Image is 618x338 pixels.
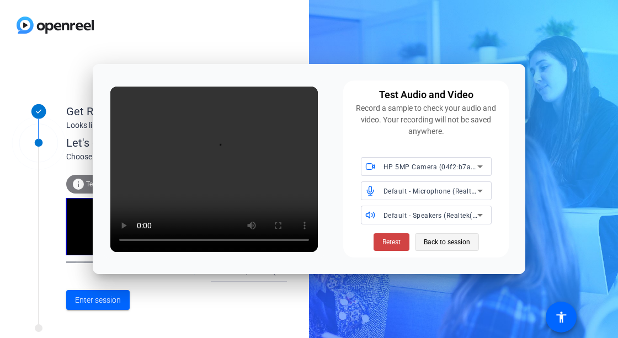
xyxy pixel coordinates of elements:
[383,186,512,195] span: Default - Microphone (Realtek(R) Audio)
[66,120,287,131] div: Looks like you've been invited to join
[66,135,310,151] div: Let's get connected.
[72,178,85,191] mat-icon: info
[383,211,503,219] span: Default - Speakers (Realtek(R) Audio)
[555,310,568,324] mat-icon: accessibility
[66,103,287,120] div: Get Ready!
[382,237,401,247] span: Retest
[75,294,121,306] span: Enter session
[86,180,163,188] span: Test your audio and video
[424,232,470,253] span: Back to session
[213,267,332,276] span: Default - Speakers (Realtek(R) Audio)
[350,103,502,137] div: Record a sample to check your audio and video. Your recording will not be saved anywhere.
[383,162,478,171] span: HP 5MP Camera (04f2:b7a8)
[374,233,409,251] button: Retest
[415,233,479,251] button: Back to session
[379,87,473,103] div: Test Audio and Video
[66,151,310,163] div: Choose your settings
